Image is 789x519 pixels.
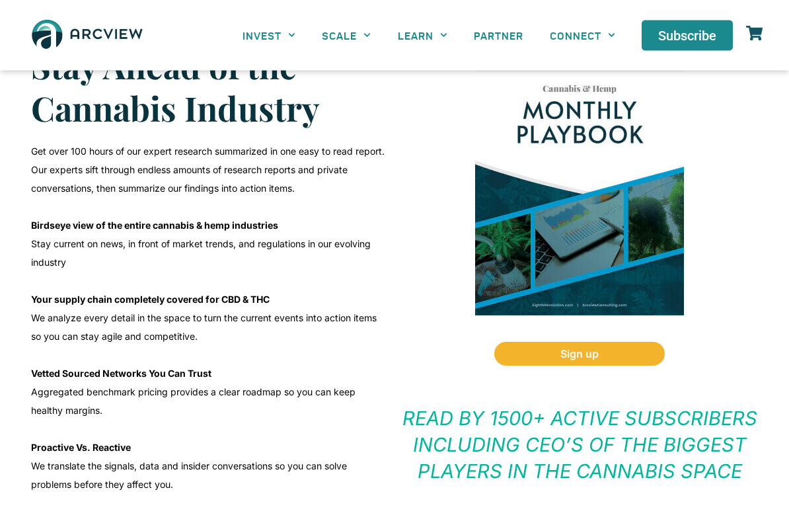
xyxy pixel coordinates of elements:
strong: Your supply chain completely covered for CBD & THC [31,294,270,305]
span: Sign up [560,349,599,360]
p: We translate the signals, data and insider conversations so you can solve problems before they af... [31,439,388,495]
img: The Arcview Group [26,13,148,58]
a: SCALE [309,20,384,50]
strong: Birdseye view of the entire cannabis & hemp industries [31,220,278,231]
a: CONNECT [537,20,628,50]
p: Aggregated benchmark pricing provides a clear roadmap so you can keep healthy margins. [31,383,388,420]
strong: Vetted Sourced Networks You Can Trust [31,368,211,379]
a: INVEST [229,20,309,50]
nav: Menu [229,20,628,50]
h1: Stay Ahead of the Cannabis Industry [31,45,388,130]
p: We analyze every detail in the space to turn the current events into action items so you can stay... [31,291,388,346]
strong: Proactive Vs. Reactive [31,442,131,454]
a: PARTNER [461,20,537,50]
a: Sign up [494,342,665,366]
p: READ BY 1500+ ACTIVE SUBSCRIBERS INCLUDING CEO’S OF THE BIGGEST PLAYERS IN THE CANNABIS SPACE [401,406,758,485]
p: Stay current on news, in front of market trends, and regulations in our evolving industry [31,217,388,272]
a: LEARN [385,20,461,50]
p: Get over 100 hours of our expert research summarized in one easy to read report. Our experts sift... [31,143,388,198]
a: Subscribe [642,20,733,51]
span: Subscribe [658,29,716,42]
img: Cannabis & Hemp Monthly Playbook [475,45,684,316]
